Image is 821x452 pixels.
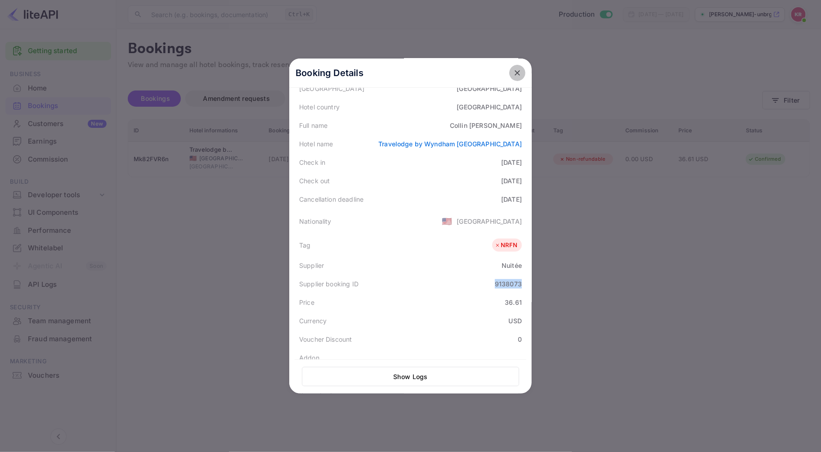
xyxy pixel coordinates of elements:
div: Cancellation deadline [299,194,363,204]
div: Currency [299,316,327,325]
div: [GEOGRAPHIC_DATA] [457,84,522,93]
div: Addon [299,353,319,362]
div: 9138073 [495,279,522,289]
div: Hotel name [299,139,333,149]
div: Hotel country [299,102,340,112]
div: [GEOGRAPHIC_DATA] [457,217,522,226]
div: Full name [299,121,328,130]
div: Nuitée [502,261,522,270]
div: [GEOGRAPHIC_DATA] [299,84,365,93]
div: [DATE] [501,158,522,167]
div: Price [299,298,314,307]
div: [DATE] [501,194,522,204]
button: Show Logs [302,367,519,386]
div: Voucher Discount [299,334,352,344]
div: 36.61 [505,298,522,307]
div: Check out [299,176,330,185]
div: 0 [518,334,522,344]
div: NRFN [494,241,517,250]
a: Travelodge by Wyndham [GEOGRAPHIC_DATA] [378,140,522,148]
span: United States [442,213,452,229]
div: Collin [PERSON_NAME] [450,121,522,130]
div: Supplier booking ID [299,279,359,289]
button: close [509,65,525,81]
div: [GEOGRAPHIC_DATA] [457,102,522,112]
div: USD [509,316,522,325]
p: Booking Details [296,66,363,80]
div: Check in [299,158,325,167]
div: Nationality [299,217,332,226]
div: [DATE] [501,176,522,185]
div: Tag [299,240,310,250]
div: Supplier [299,261,324,270]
